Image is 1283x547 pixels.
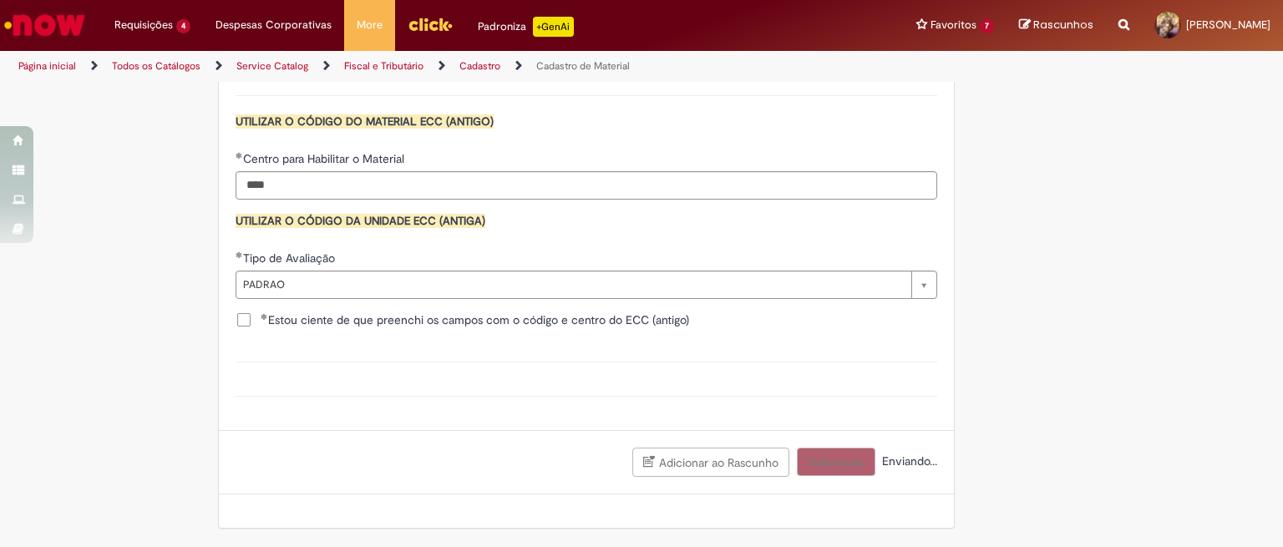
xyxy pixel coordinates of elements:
[18,59,76,73] a: Página inicial
[236,171,937,200] input: Centro para Habilitar o Material
[112,59,200,73] a: Todos os Catálogos
[1033,17,1093,33] span: Rascunhos
[261,313,268,320] span: Obrigatório Preenchido
[236,152,243,159] span: Obrigatório Preenchido
[478,17,574,37] div: Padroniza
[243,251,338,266] span: Tipo de Avaliação
[1186,18,1270,32] span: [PERSON_NAME]
[114,17,173,33] span: Requisições
[176,19,190,33] span: 4
[980,19,994,33] span: 7
[216,17,332,33] span: Despesas Corporativas
[236,114,494,129] span: UTILIZAR O CÓDIGO DO MATERIAL ECC (ANTIGO)
[236,59,308,73] a: Service Catalog
[879,453,937,468] span: Enviando...
[536,59,630,73] a: Cadastro de Material
[408,12,453,37] img: click_logo_yellow_360x200.png
[243,151,408,166] span: Centro para Habilitar o Material
[236,214,485,228] span: UTILIZAR O CÓDIGO DA UNIDADE ECC (ANTIGA)
[2,8,88,42] img: ServiceNow
[261,311,689,328] span: Estou ciente de que preenchi os campos com o código e centro do ECC (antigo)
[533,17,574,37] p: +GenAi
[13,51,843,82] ul: Trilhas de página
[459,59,500,73] a: Cadastro
[243,271,903,298] span: PADRAO
[931,17,976,33] span: Favoritos
[1019,18,1093,33] a: Rascunhos
[344,59,423,73] a: Fiscal e Tributário
[357,17,383,33] span: More
[236,251,243,258] span: Obrigatório Preenchido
